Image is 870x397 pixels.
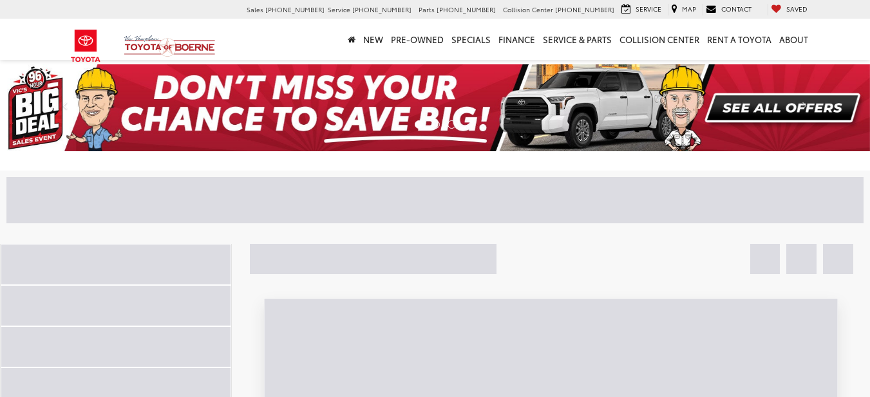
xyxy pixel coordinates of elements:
[539,19,616,60] a: Service & Parts: Opens in a new tab
[768,4,811,15] a: My Saved Vehicles
[437,5,496,14] span: [PHONE_NUMBER]
[328,5,350,14] span: Service
[419,5,435,14] span: Parts
[387,19,448,60] a: Pre-Owned
[703,4,755,15] a: Contact
[786,4,808,14] span: Saved
[682,4,696,14] span: Map
[555,5,614,14] span: [PHONE_NUMBER]
[62,25,110,67] img: Toyota
[618,4,665,15] a: Service
[703,19,775,60] a: Rent a Toyota
[668,4,699,15] a: Map
[636,4,661,14] span: Service
[352,5,411,14] span: [PHONE_NUMBER]
[247,5,263,14] span: Sales
[495,19,539,60] a: Finance
[265,5,325,14] span: [PHONE_NUMBER]
[344,19,359,60] a: Home
[124,35,216,57] img: Vic Vaughan Toyota of Boerne
[503,5,553,14] span: Collision Center
[775,19,812,60] a: About
[616,19,703,60] a: Collision Center
[721,4,752,14] span: Contact
[448,19,495,60] a: Specials
[359,19,387,60] a: New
